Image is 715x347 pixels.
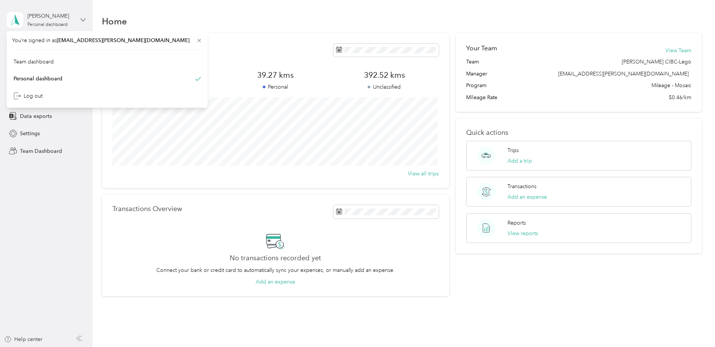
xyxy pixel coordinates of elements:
[669,94,691,101] span: $0.46/km
[507,219,526,227] p: Reports
[230,254,321,262] h2: No transactions recorded yet
[256,278,295,286] button: Add an expense
[57,37,189,44] span: [EMAIL_ADDRESS][PERSON_NAME][DOMAIN_NAME]
[466,94,497,101] span: Mileage Rate
[112,205,182,213] p: Transactions Overview
[330,83,439,91] p: Unclassified
[156,266,395,274] p: Connect your bank or credit card to automatically sync your expenses, or manually add an expense.
[14,92,42,100] div: Log out
[27,12,74,20] div: [PERSON_NAME]
[466,58,479,66] span: Team
[12,36,202,44] span: You’re signed in as
[673,305,715,347] iframe: Everlance-gr Chat Button Frame
[665,47,691,54] button: View Team
[466,44,497,53] h2: Your Team
[558,71,689,77] span: [EMAIL_ADDRESS][PERSON_NAME][DOMAIN_NAME]
[27,23,68,27] div: Personal dashboard
[507,193,547,201] button: Add an expense
[20,130,40,137] span: Settings
[20,112,52,120] span: Data exports
[4,335,42,343] button: Help center
[466,70,487,78] span: Manager
[20,147,62,155] span: Team Dashboard
[14,58,54,66] div: Team dashboard
[507,229,538,237] button: View reports
[102,17,127,25] h1: Home
[221,70,330,80] span: 39.27 kms
[466,81,486,89] span: Program
[221,83,330,91] p: Personal
[507,183,536,190] p: Transactions
[651,81,691,89] span: Mileage - Mosaic
[622,58,691,66] span: [PERSON_NAME] CIBC-Lego
[408,170,439,178] button: View all trips
[14,75,62,83] div: Personal dashboard
[330,70,439,80] span: 392.52 kms
[466,129,691,137] p: Quick actions
[507,146,519,154] p: Trips
[507,157,532,165] button: Add a trip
